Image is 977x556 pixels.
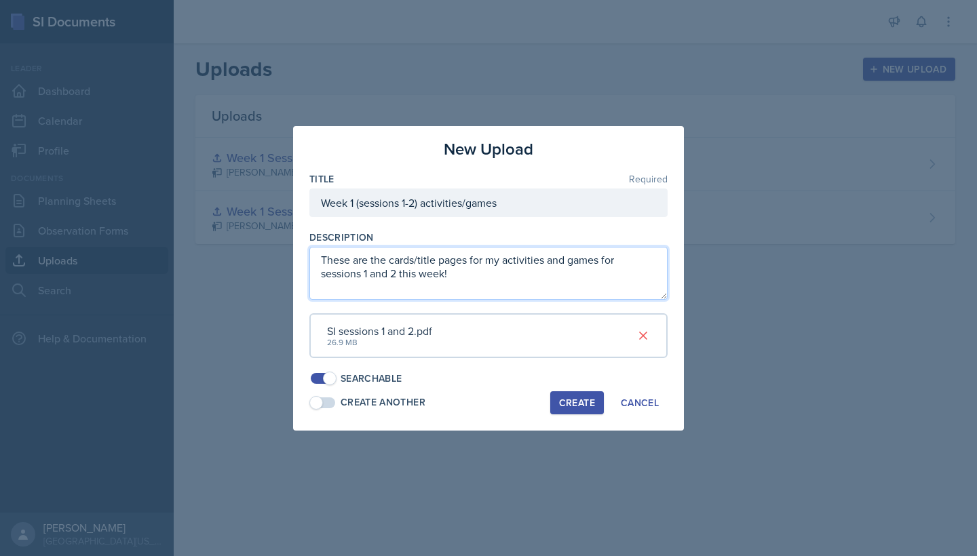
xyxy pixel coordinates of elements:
button: Cancel [612,391,668,414]
div: SI sessions 1 and 2.pdf [327,323,432,339]
div: Create Another [341,395,425,410]
input: Enter title [309,188,668,217]
label: Title [309,172,334,186]
div: 26.9 MB [327,336,432,349]
h3: New Upload [444,137,533,161]
label: Description [309,231,374,244]
div: Cancel [621,397,659,408]
span: Required [629,174,668,184]
div: Create [559,397,595,408]
button: Create [550,391,604,414]
div: Searchable [341,372,402,386]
